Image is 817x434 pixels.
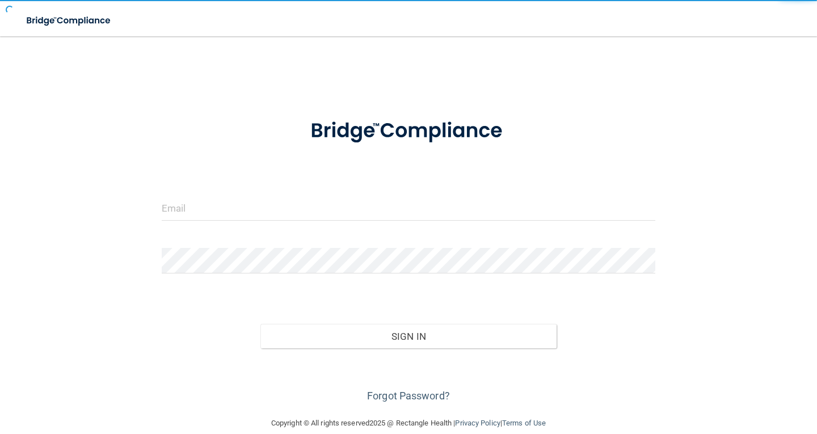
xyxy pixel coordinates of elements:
img: bridge_compliance_login_screen.278c3ca4.svg [17,9,121,32]
a: Terms of Use [502,419,546,427]
img: bridge_compliance_login_screen.278c3ca4.svg [289,104,528,158]
button: Sign In [260,324,557,349]
a: Privacy Policy [455,419,500,427]
a: Forgot Password? [367,390,450,402]
input: Email [162,195,655,221]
